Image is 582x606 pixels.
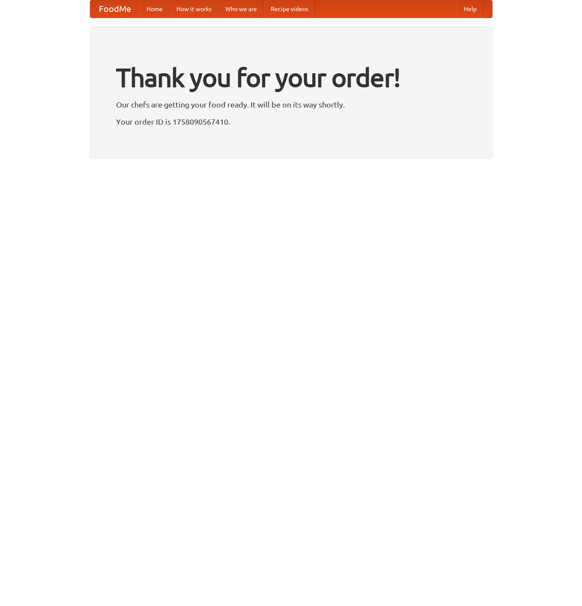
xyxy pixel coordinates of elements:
p: Your order ID is 1758090567410. [116,115,466,128]
a: Recipe videos [264,0,315,18]
a: Home [140,0,170,18]
h1: Thank you for your order! [116,57,466,98]
a: FoodMe [90,0,140,18]
a: Help [457,0,484,18]
a: Who we are [218,0,264,18]
a: How it works [170,0,218,18]
p: Our chefs are getting your food ready. It will be on its way shortly. [116,98,466,111]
